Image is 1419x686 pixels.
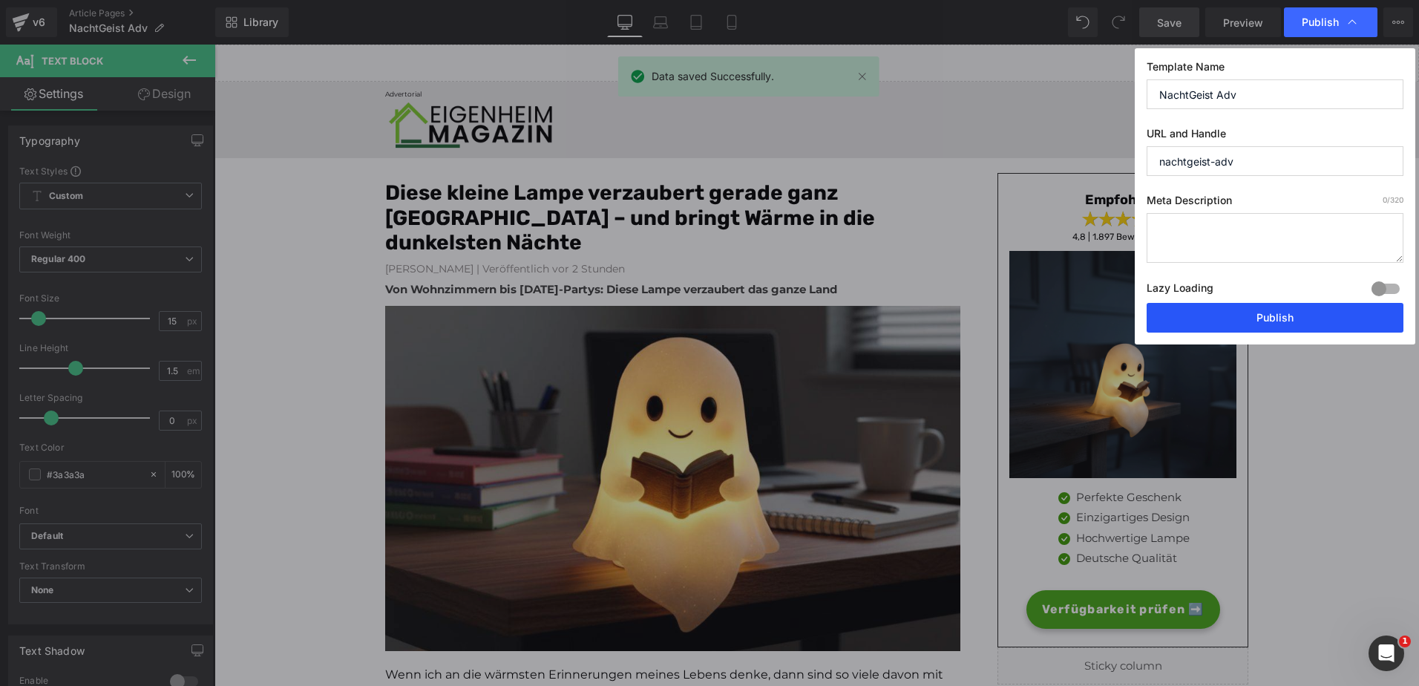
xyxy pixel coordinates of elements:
iframe: Intercom live chat [1369,636,1404,671]
a: Verfügbarkeit prüfen ➡️ [812,546,1006,584]
p: Perfekte Geschenk [862,445,975,462]
b: Von Wohnzimmern bis [DATE]-Partys: Diese Lampe verzaubert das ganze Land [171,238,623,252]
p: Hochwertige Lampe [862,486,975,503]
span: Verfügbarkeit prüfen ➡️ [828,556,990,574]
h3: Empfohlen: [806,147,1011,164]
p: Einzigartiges Design [862,465,975,482]
span: /320 [1383,195,1403,204]
span: 0 [1383,195,1387,204]
label: URL and Handle [1147,127,1403,146]
span: Publish [1302,16,1339,29]
font: [PERSON_NAME] | Veröffentlich vor 2 Stunden [171,218,410,231]
font: Diese kleine Lampe verzaubert gerade ganz [GEOGRAPHIC_DATA] – und bringt Wärme in die dunkelsten ... [171,136,661,210]
label: Template Name [1147,60,1403,79]
button: Publish [1147,303,1403,333]
span: Wenn ich an die wärmsten Erinnerungen meines Lebens denke, dann sind so viele davon mit Licht ver... [171,623,731,673]
span: 4,8 | 1.897 Bewertungen [858,187,959,197]
label: Lazy Loading [1147,278,1213,303]
span: Advertorial [171,45,207,53]
span: 1 [1399,636,1411,647]
p: Deutsche Qualität [862,506,975,523]
label: Meta Description [1147,194,1403,213]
